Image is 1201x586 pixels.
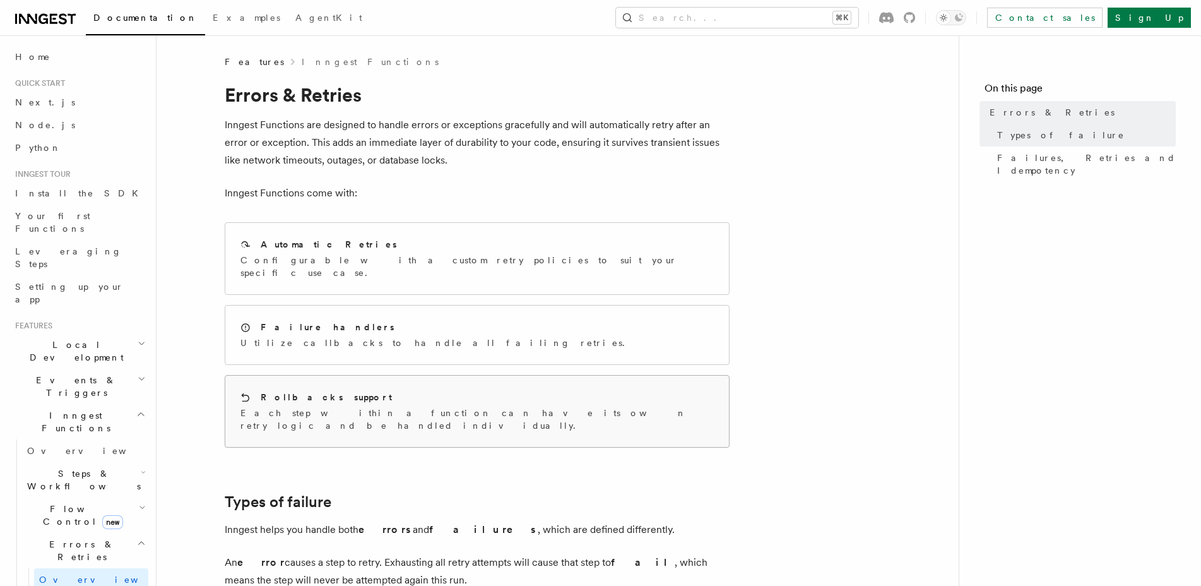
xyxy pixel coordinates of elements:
span: Flow Control [22,503,139,528]
p: Each step within a function can have its own retry logic and be handled individually. [240,407,714,432]
strong: failures [429,523,538,535]
a: Overview [22,439,148,462]
a: Types of failure [225,493,331,511]
span: Features [225,56,284,68]
a: Sign Up [1108,8,1191,28]
span: Local Development [10,338,138,364]
span: Home [15,51,50,63]
button: Errors & Retries [22,533,148,568]
strong: error [237,556,285,568]
a: Home [10,45,148,68]
h2: Failure handlers [261,321,394,333]
a: Failures, Retries and Idempotency [992,146,1176,182]
a: Rollbacks supportEach step within a function can have its own retry logic and be handled individu... [225,375,730,448]
h1: Errors & Retries [225,83,730,106]
a: Leveraging Steps [10,240,148,275]
button: Inngest Functions [10,404,148,439]
p: Configurable with a custom retry policies to suit your specific use case. [240,254,714,279]
strong: errors [358,523,413,535]
span: Quick start [10,78,65,88]
span: Examples [213,13,280,23]
span: AgentKit [295,13,362,23]
span: Python [15,143,61,153]
span: Errors & Retries [22,538,137,563]
span: Types of failure [997,129,1125,141]
a: Node.js [10,114,148,136]
a: AgentKit [288,4,370,34]
button: Search...⌘K [616,8,858,28]
span: Leveraging Steps [15,246,122,269]
a: Failure handlersUtilize callbacks to handle all failing retries. [225,305,730,365]
span: Events & Triggers [10,374,138,399]
span: Overview [27,446,157,456]
a: Documentation [86,4,205,35]
span: Failures, Retries and Idempotency [997,152,1176,177]
a: Inngest Functions [302,56,439,68]
span: Node.js [15,120,75,130]
h2: Automatic Retries [261,238,397,251]
a: Types of failure [992,124,1176,146]
span: Your first Functions [15,211,90,234]
kbd: ⌘K [833,11,851,24]
p: Inngest Functions come with: [225,184,730,202]
a: Your first Functions [10,205,148,240]
span: Documentation [93,13,198,23]
a: Examples [205,4,288,34]
button: Toggle dark mode [936,10,966,25]
button: Steps & Workflows [22,462,148,498]
span: Steps & Workflows [22,467,141,493]
p: Inngest helps you handle both and , which are defined differently. [225,521,730,539]
span: Inngest Functions [10,409,136,434]
button: Local Development [10,333,148,369]
a: Automatic RetriesConfigurable with a custom retry policies to suit your specific use case. [225,222,730,295]
a: Install the SDK [10,182,148,205]
span: new [102,515,123,529]
span: Next.js [15,97,75,107]
p: Inngest Functions are designed to handle errors or exceptions gracefully and will automatically r... [225,116,730,169]
a: Setting up your app [10,275,148,311]
a: Python [10,136,148,159]
button: Events & Triggers [10,369,148,404]
span: Errors & Retries [990,106,1115,119]
span: Install the SDK [15,188,146,198]
span: Overview [39,575,169,585]
a: Errors & Retries [985,101,1176,124]
a: Next.js [10,91,148,114]
span: Inngest tour [10,169,71,179]
span: Setting up your app [15,282,124,304]
p: Utilize callbacks to handle all failing retries. [240,337,632,349]
button: Flow Controlnew [22,498,148,533]
span: Features [10,321,52,331]
h4: On this page [985,81,1176,101]
h2: Rollbacks support [261,391,392,404]
a: Contact sales [987,8,1103,28]
strong: fail [611,556,675,568]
